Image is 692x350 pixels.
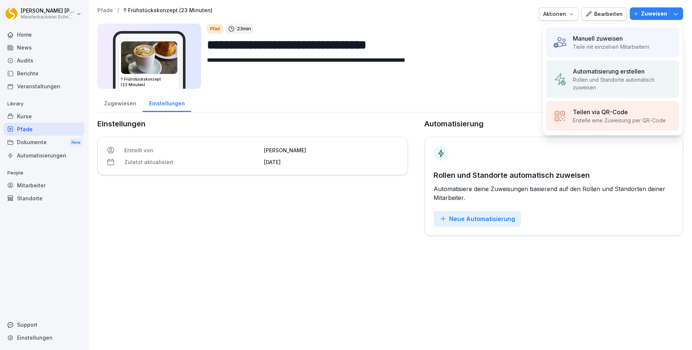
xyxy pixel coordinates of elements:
a: DokumenteNew [4,136,84,149]
a: Einstellungen [4,331,84,344]
p: [PERSON_NAME] [PERSON_NAME] [21,8,75,14]
a: Kurse [4,110,84,123]
button: Neue Automatisierung [434,211,521,227]
a: Automatisierungen [4,149,84,162]
p: Automatisierung erstellen [573,67,645,76]
a: News [4,41,84,54]
p: Library [4,98,84,110]
p: Einstellungen [97,118,408,129]
p: People [4,167,84,179]
div: Dokumente [4,136,84,149]
p: Zuletzt aktualisiert [124,158,259,166]
p: [DATE] [264,158,399,166]
p: / [117,7,119,14]
img: assign_manual.svg [553,35,567,50]
div: Support [4,318,84,331]
p: Automatisierung [424,118,484,129]
div: Aktionen [543,10,574,18]
img: zo7l6l53g2bwreev80elz8nf.png [121,41,177,74]
img: assign_qrCode.svg [553,109,567,123]
p: Rollen und Standorte automatisch zuweisen [573,76,673,91]
button: Zuweisen [630,7,683,20]
a: Standorte [4,192,84,205]
p: 23 min [237,25,251,33]
div: Bearbeiten [585,10,623,18]
a: Einstellungen [143,93,191,112]
p: Zuweisen [641,10,667,18]
p: Erstellt von [124,146,259,154]
a: Audits [4,54,84,67]
div: Pfad [207,24,223,34]
p: Teilen via QR-Code [573,108,628,116]
button: Bearbeiten [581,7,627,21]
p: Meisterbäckerei Schneckenburger [21,14,75,20]
p: Erstelle eine Zuweisung per QR-Code [573,116,666,124]
div: New [70,138,82,147]
p: [PERSON_NAME] [264,146,399,154]
a: Pfade [97,7,113,14]
p: Manuell zuweisen [573,34,623,43]
button: Aktionen [539,7,578,21]
a: Zugewiesen [97,93,143,112]
a: Mitarbeiter [4,179,84,192]
a: !! Frühstückskonzept (23 Minuten) [124,7,213,14]
h3: !! Frühstückskonzept (23 Minuten) [121,77,178,88]
a: Berichte [4,67,84,80]
img: assign_automation.svg [553,72,567,86]
p: Rollen und Standorte automatisch zuweisen [434,170,674,181]
div: Neue Automatisierung [439,215,515,223]
p: Teile mit einzelnen Mitarbeitern [573,43,649,51]
p: Automatisiere deine Zuweisungen basierend auf den Rollen und Standorten deiner Mitarbeiter. [434,184,674,202]
a: Pfade [4,123,84,136]
a: Home [4,28,84,41]
a: Veranstaltungen [4,80,84,93]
